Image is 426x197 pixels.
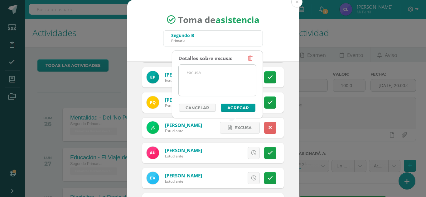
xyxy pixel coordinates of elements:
[165,172,202,179] a: [PERSON_NAME]
[235,122,252,134] span: Excusa
[147,96,159,109] img: 68907a2998395f25b5dda46deebc4289.png
[165,128,202,134] div: Estudiante
[165,179,202,184] div: Estudiante
[165,147,202,153] a: [PERSON_NAME]
[165,103,202,108] div: Estudiante
[215,14,259,26] strong: asistencia
[147,147,159,159] img: f2683915a2266c73e94dd41fe811c779.png
[147,172,159,184] img: c3cdf1c08d91a35a7588b4252160d866.png
[147,121,159,134] img: 43f71578b77adf4d69878a453fbfd88f.png
[163,31,263,46] input: Busca un grado o sección aquí...
[147,71,159,83] img: a6253ce0c02fb10e8753678d003b8660.png
[171,32,194,38] div: Segundo B
[178,14,259,26] span: Toma de
[165,97,202,103] a: [PERSON_NAME]
[178,52,232,64] div: Detalles sobre excusa:
[171,38,194,43] div: Primaria
[221,104,255,112] button: Agregar
[165,78,202,83] div: Estudiante
[165,122,202,128] a: [PERSON_NAME]
[220,122,260,134] a: Excusa
[179,104,216,112] a: Cancelar
[165,72,202,78] a: [PERSON_NAME]
[165,153,202,159] div: Estudiante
